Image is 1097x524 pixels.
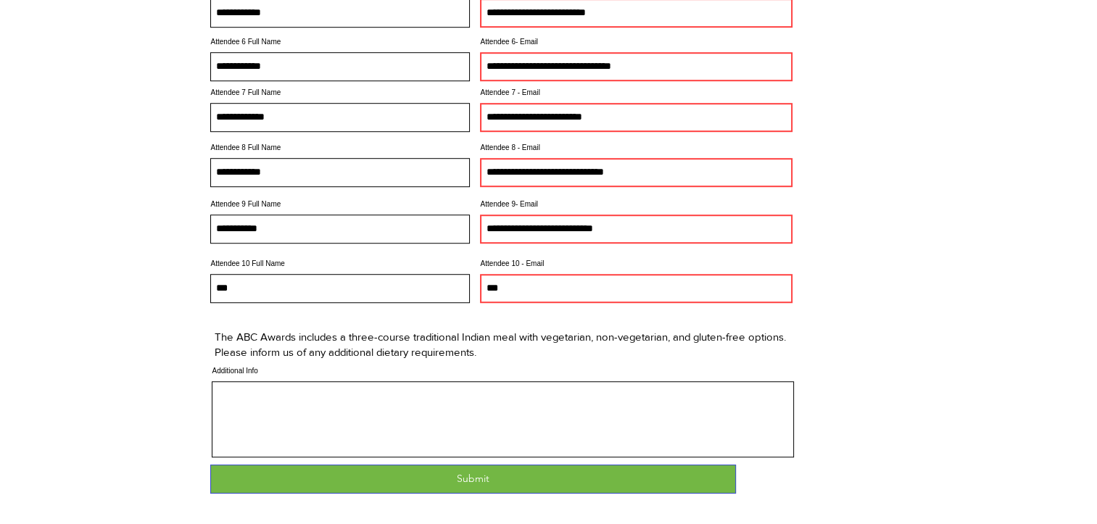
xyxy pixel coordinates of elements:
[210,201,470,208] label: Attendee 9 Full Name
[212,367,794,375] label: Additional Info
[215,329,789,359] p: The ABC Awards includes a three-course traditional Indian meal with vegetarian, non-vegetarian, a...
[210,89,470,96] label: Attendee 7 Full Name
[480,144,792,151] label: Attendee 8 - Email
[210,38,470,46] label: Attendee 6 Full Name
[480,260,792,267] label: Attendee 10 - Email
[210,260,470,267] label: Attendee 10 Full Name
[457,472,489,486] span: Submit
[480,89,792,96] label: Attendee 7 - Email
[480,38,792,46] label: Attendee 6- Email
[480,201,792,208] label: Attendee 9- Email
[210,465,736,494] button: Submit
[210,144,470,151] label: Attendee 8 Full Name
